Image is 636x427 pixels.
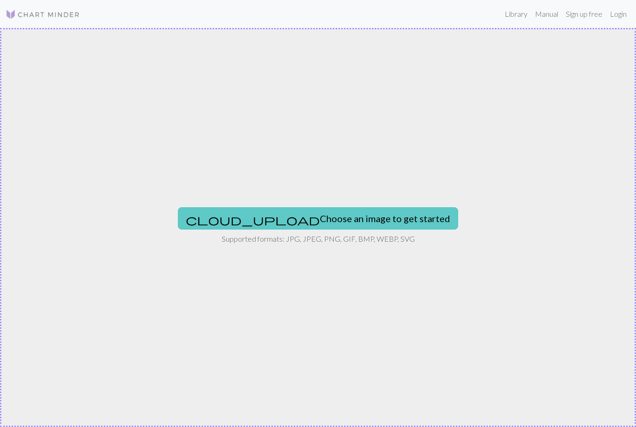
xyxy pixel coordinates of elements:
a: Sign up free [562,5,606,23]
img: Logo [6,9,80,20]
button: Choose an image to get started [178,207,458,230]
a: Library [501,5,531,23]
a: Manual [531,5,562,23]
p: Supported formats: JPG, JPEG, PNG, GIF, BMP, WEBP, SVG [222,233,415,244]
a: Login [606,5,630,23]
span: cloud_upload [186,213,320,226]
